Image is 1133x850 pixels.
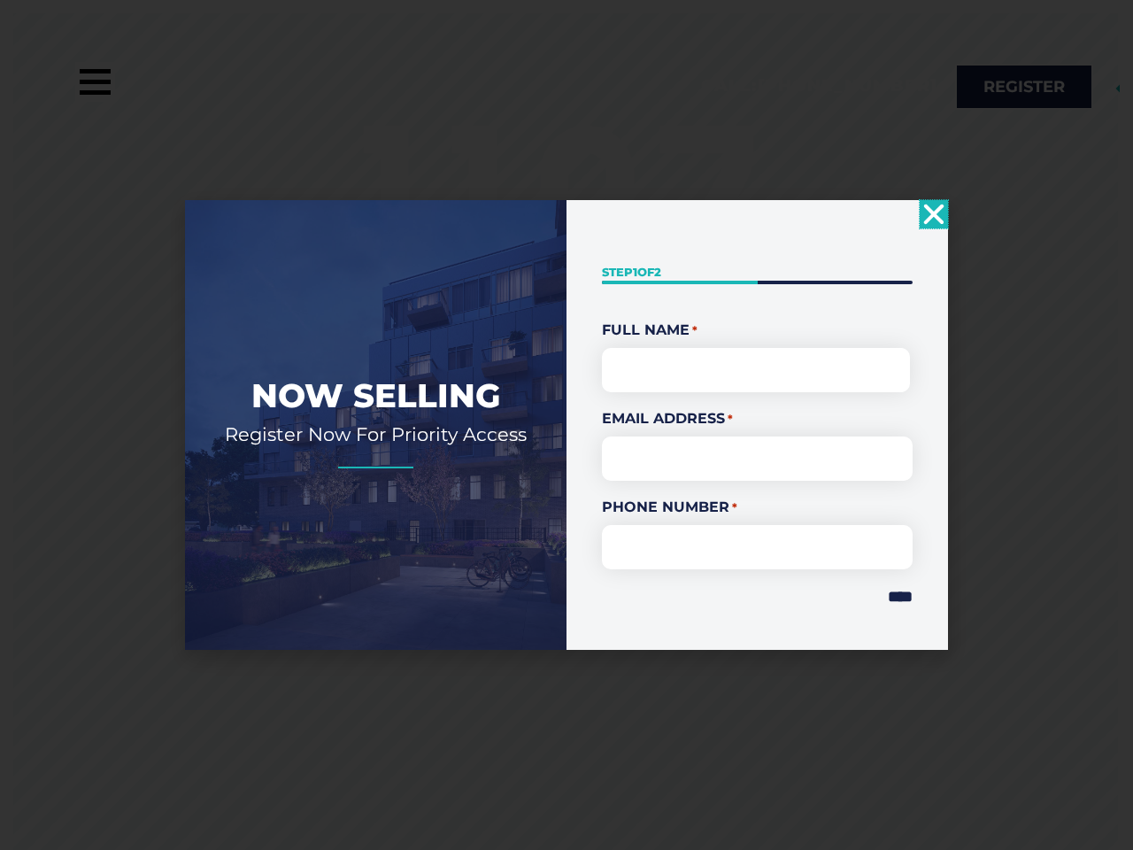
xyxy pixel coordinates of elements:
[212,422,540,446] h2: Register Now For Priority Access
[633,265,637,279] span: 1
[654,265,661,279] span: 2
[602,497,913,518] label: Phone Number
[602,264,913,281] p: Step of
[602,320,913,341] legend: Full Name
[920,200,948,228] a: Close
[602,408,913,429] label: Email Address
[212,375,540,417] h2: Now Selling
